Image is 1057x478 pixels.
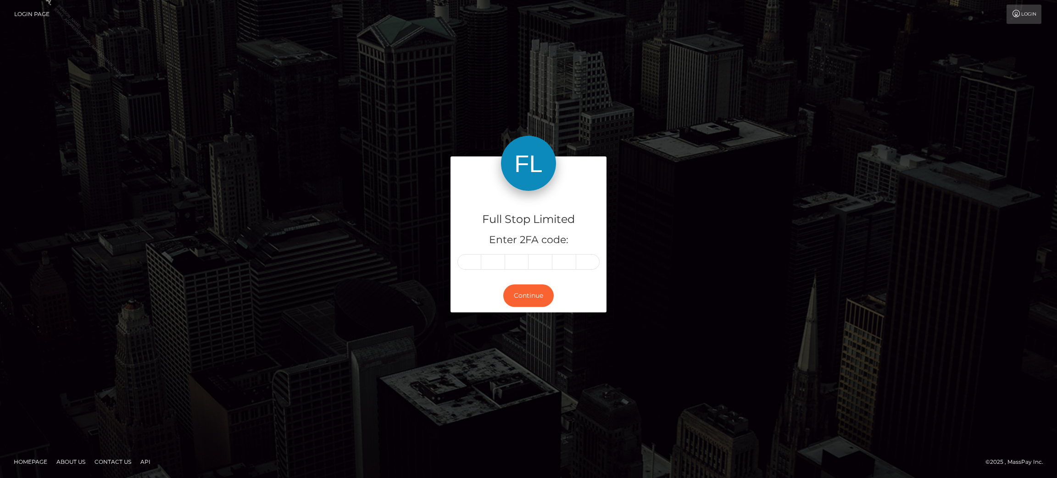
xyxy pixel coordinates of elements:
a: Homepage [10,455,51,469]
div: © 2025 , MassPay Inc. [985,457,1050,467]
button: Continue [503,284,554,307]
h4: Full Stop Limited [457,211,600,228]
h5: Enter 2FA code: [457,233,600,247]
a: Login Page [14,5,50,24]
a: Login [1007,5,1041,24]
img: Full Stop Limited [501,136,556,191]
a: Contact Us [91,455,135,469]
a: API [137,455,154,469]
a: About Us [53,455,89,469]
